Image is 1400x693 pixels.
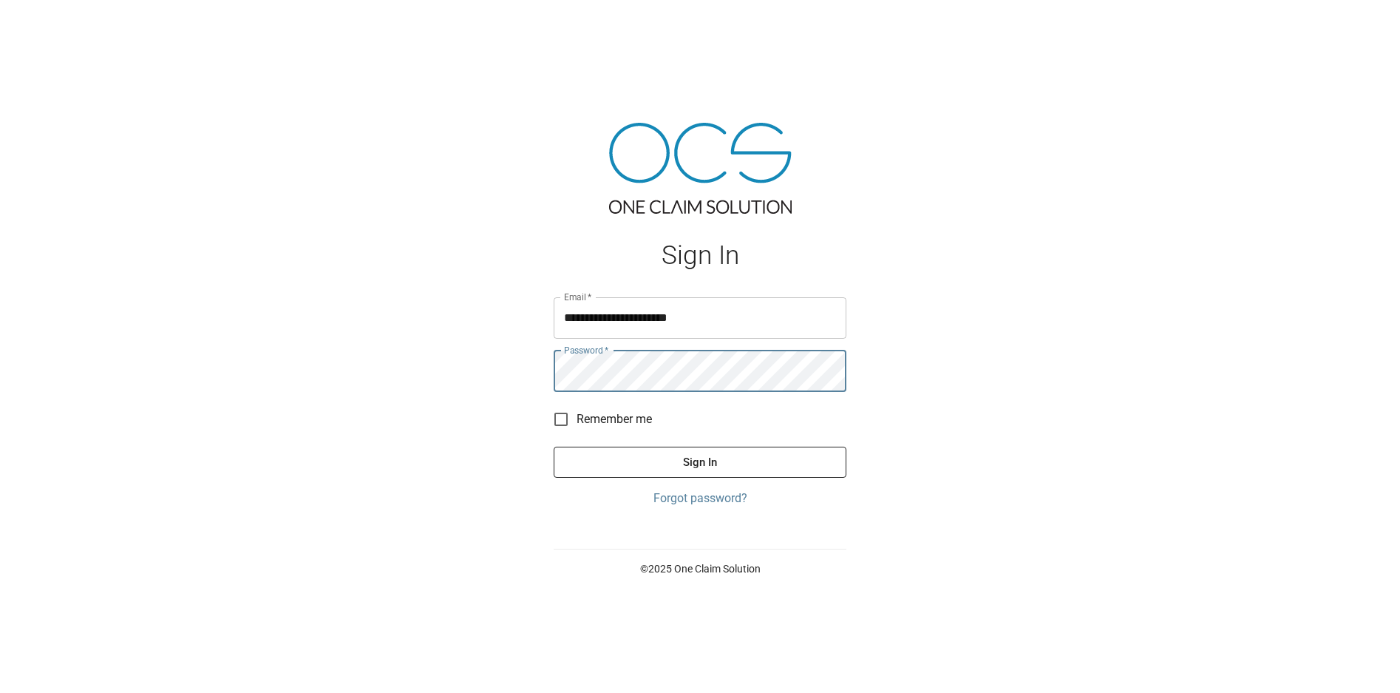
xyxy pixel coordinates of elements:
a: Forgot password? [554,490,846,507]
button: Sign In [554,447,846,478]
img: ocs-logo-white-transparent.png [18,9,77,38]
label: Email [564,291,592,303]
img: ocs-logo-tra.png [609,123,792,214]
h1: Sign In [554,240,846,271]
label: Password [564,344,608,356]
p: © 2025 One Claim Solution [554,561,846,576]
span: Remember me [577,410,652,428]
